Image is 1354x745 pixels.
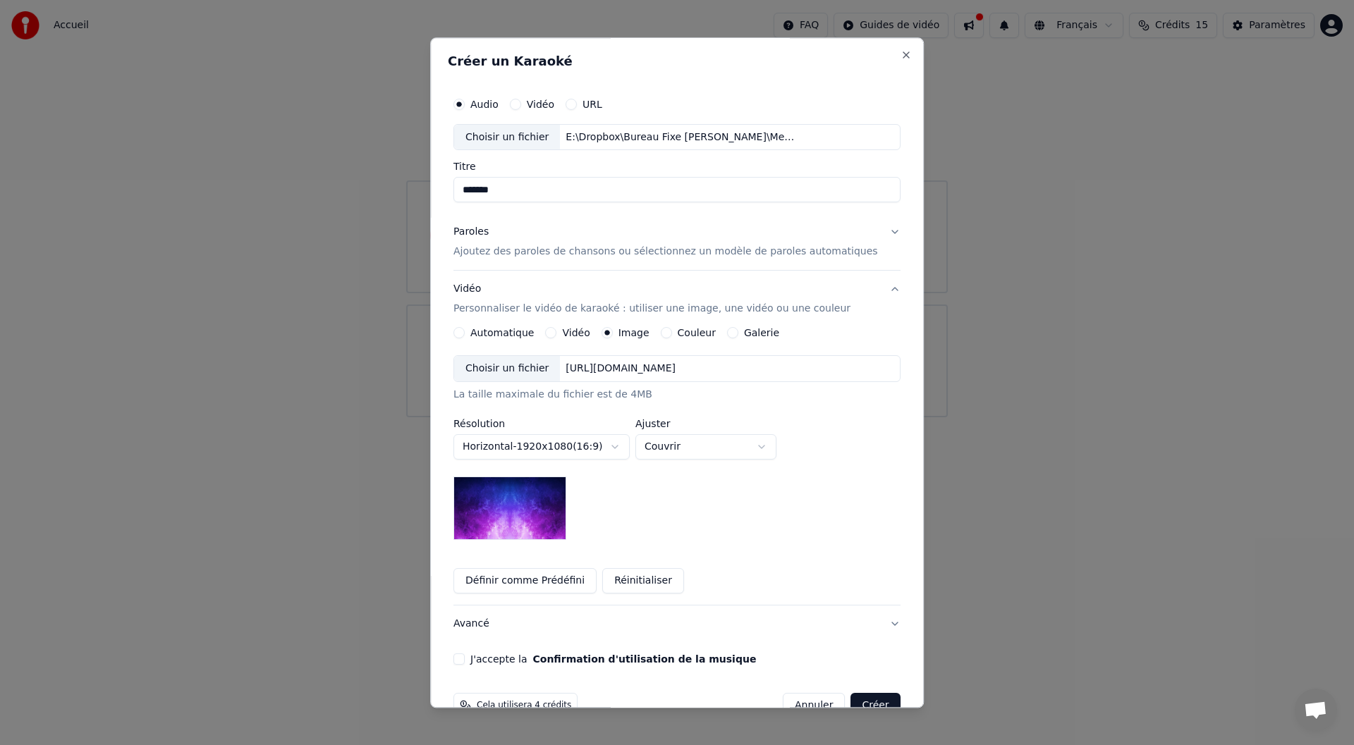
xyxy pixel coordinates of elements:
[454,357,560,382] div: Choisir un fichier
[561,362,682,376] div: [URL][DOMAIN_NAME]
[783,694,845,719] button: Annuler
[453,162,901,172] label: Titre
[453,302,850,316] p: Personnaliser le vidéo de karaoké : utiliser une image, une vidéo ou une couleur
[618,328,649,338] label: Image
[470,655,756,665] label: J'accepte la
[678,328,716,338] label: Couleur
[453,569,597,594] button: Définir comme Prédéfini
[470,328,534,338] label: Automatique
[453,328,901,605] div: VidéoPersonnaliser le vidéo de karaoké : utiliser une image, une vidéo ou une couleur
[453,388,901,402] div: La taille maximale du fichier est de 4MB
[563,328,590,338] label: Vidéo
[453,283,850,316] div: Vidéo
[453,419,630,429] label: Résolution
[602,569,684,594] button: Réinitialiser
[533,655,757,665] button: J'accepte la
[453,271,901,328] button: VidéoPersonnaliser le vidéo de karaoké : utiliser une image, une vidéo ou une couleur
[635,419,776,429] label: Ajuster
[851,694,901,719] button: Créer
[477,701,571,712] span: Cela utilisera 4 crédits
[453,226,489,240] div: Paroles
[454,125,560,150] div: Choisir un fichier
[453,606,901,643] button: Avancé
[448,55,906,68] h2: Créer un Karaoké
[453,214,901,271] button: ParolesAjoutez des paroles de chansons ou sélectionnez un modèle de paroles automatiques
[744,328,779,338] label: Galerie
[470,99,499,109] label: Audio
[561,130,800,144] div: E:\Dropbox\Bureau Fixe [PERSON_NAME]\Merci la vie pour Pape\Musique.mp3
[453,245,878,259] p: Ajoutez des paroles de chansons ou sélectionnez un modèle de paroles automatiques
[583,99,602,109] label: URL
[527,99,554,109] label: Vidéo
